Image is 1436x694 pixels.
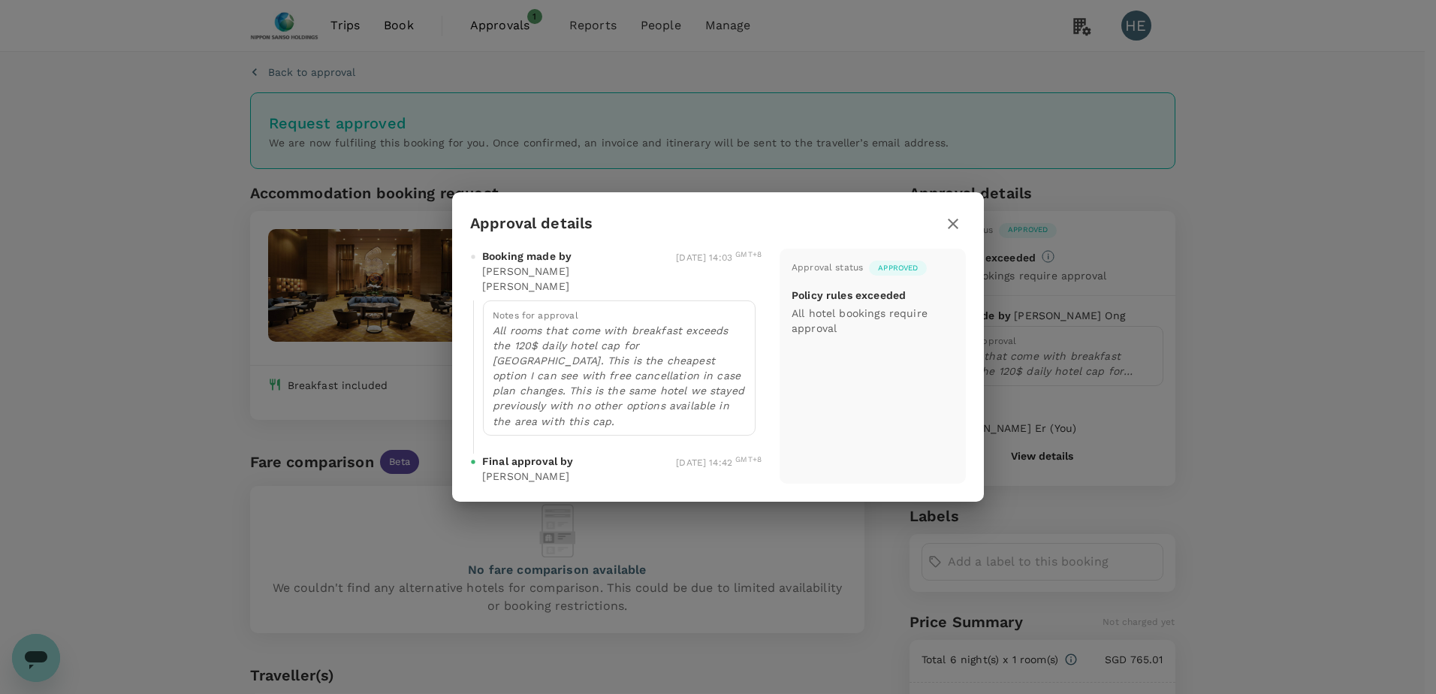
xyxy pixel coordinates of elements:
p: [PERSON_NAME] [PERSON_NAME] [482,264,622,294]
span: Final approval by [482,454,574,469]
p: All rooms that come with breakfast exceeds the 120$ daily hotel cap for [GEOGRAPHIC_DATA]. This i... [493,323,746,428]
span: Notes for approval [493,310,578,321]
span: Booking made by [482,249,572,264]
p: Policy rules exceeded [792,288,906,303]
p: [PERSON_NAME] [482,469,569,484]
h3: Approval details [470,215,593,232]
span: [DATE] 14:42 [676,457,762,468]
sup: GMT+8 [735,455,762,463]
span: [DATE] 14:03 [676,252,762,263]
sup: GMT+8 [735,250,762,258]
div: Approval status [792,261,863,276]
span: Approved [869,263,927,273]
p: All hotel bookings require approval [792,306,954,336]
